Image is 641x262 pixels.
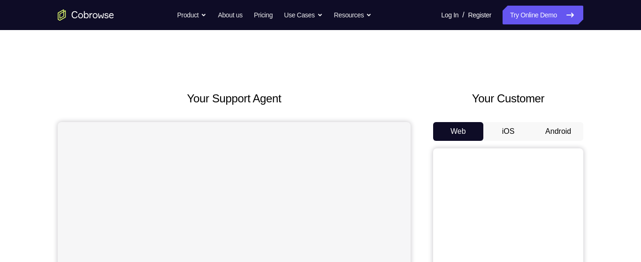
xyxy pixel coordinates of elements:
[433,90,583,107] h2: Your Customer
[503,6,583,24] a: Try Online Demo
[58,9,114,21] a: Go to the home page
[58,90,411,107] h2: Your Support Agent
[533,122,583,141] button: Android
[433,122,483,141] button: Web
[254,6,273,24] a: Pricing
[284,6,322,24] button: Use Cases
[334,6,372,24] button: Resources
[468,6,491,24] a: Register
[441,6,458,24] a: Log In
[177,6,207,24] button: Product
[218,6,242,24] a: About us
[462,9,464,21] span: /
[483,122,534,141] button: iOS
